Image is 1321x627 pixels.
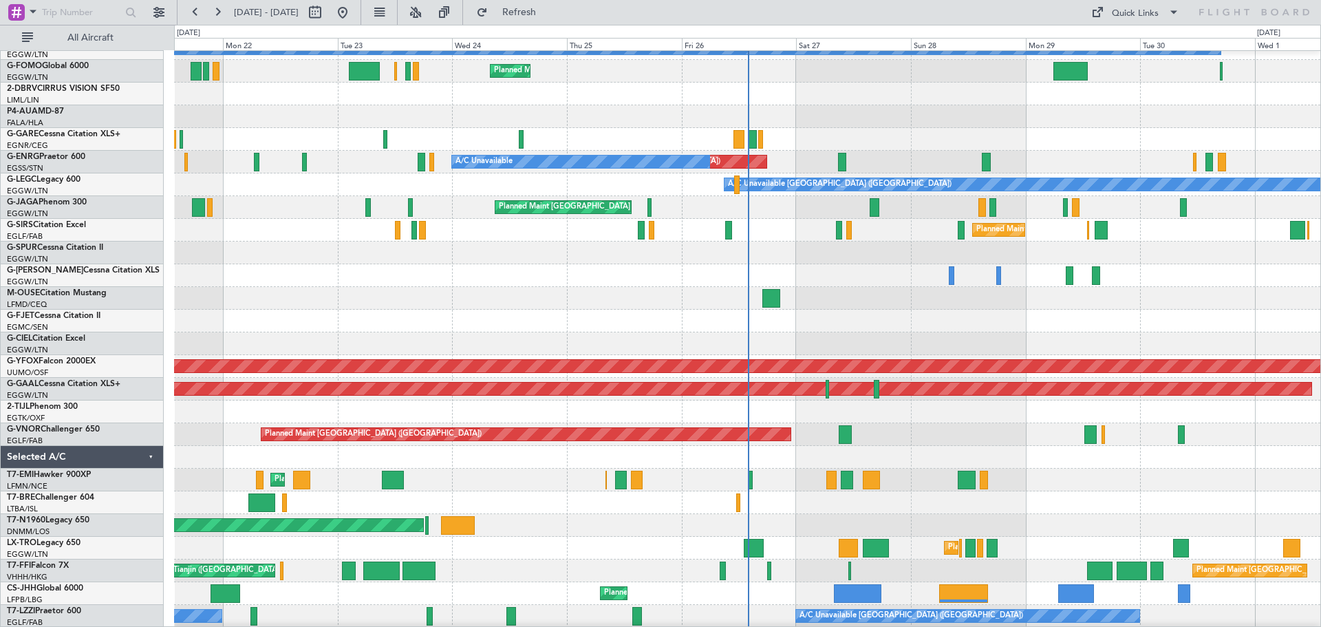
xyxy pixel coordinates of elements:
[7,140,48,151] a: EGNR/CEG
[7,481,47,491] a: LFMN/NCE
[7,413,45,423] a: EGTK/OXF
[7,516,45,524] span: T7-N1960
[15,27,149,49] button: All Aircraft
[728,174,952,195] div: A/C Unavailable [GEOGRAPHIC_DATA] ([GEOGRAPHIC_DATA])
[7,221,86,229] a: G-SIRSCitation Excel
[7,176,36,184] span: G-LEGC
[7,425,41,434] span: G-VNOR
[7,595,43,605] a: LFPB/LBG
[7,345,48,355] a: EGGW/LTN
[7,163,43,173] a: EGSS/STN
[494,61,711,81] div: Planned Maint [GEOGRAPHIC_DATA] ([GEOGRAPHIC_DATA])
[911,38,1026,50] div: Sun 28
[7,493,94,502] a: T7-BREChallenger 604
[7,209,48,219] a: EGGW/LTN
[7,425,100,434] a: G-VNORChallenger 650
[796,38,911,50] div: Sat 27
[7,572,47,582] a: VHHH/HKG
[7,403,78,411] a: 2-TIJLPhenom 300
[7,107,64,116] a: P4-AUAMD-87
[455,151,513,172] div: A/C Unavailable
[7,334,32,343] span: G-CIEL
[7,584,83,593] a: CS-JHHGlobal 6000
[799,606,1023,626] div: A/C Unavailable [GEOGRAPHIC_DATA] ([GEOGRAPHIC_DATA])
[7,95,39,105] a: LIML/LIN
[7,471,34,479] span: T7-EMI
[177,28,200,39] div: [DATE]
[452,38,567,50] div: Wed 24
[7,312,100,320] a: G-FJETCessna Citation II
[7,312,34,320] span: G-FJET
[567,38,682,50] div: Thu 25
[7,527,50,537] a: DNMM/LOS
[7,493,35,502] span: T7-BRE
[7,539,80,547] a: LX-TROLegacy 650
[223,38,338,50] div: Mon 22
[491,8,548,17] span: Refresh
[7,357,39,365] span: G-YFOX
[976,220,1193,240] div: Planned Maint [GEOGRAPHIC_DATA] ([GEOGRAPHIC_DATA])
[7,471,91,479] a: T7-EMIHawker 900XP
[265,424,482,445] div: Planned Maint [GEOGRAPHIC_DATA] ([GEOGRAPHIC_DATA])
[1026,38,1141,50] div: Mon 29
[7,85,120,93] a: 2-DBRVCIRRUS VISION SF50
[7,244,37,252] span: G-SPUR
[7,231,43,242] a: EGLF/FAB
[7,266,160,275] a: G-[PERSON_NAME]Cessna Citation XLS
[7,289,107,297] a: M-OUSECitation Mustang
[7,254,48,264] a: EGGW/LTN
[7,277,48,287] a: EGGW/LTN
[7,130,120,138] a: G-GARECessna Citation XLS+
[7,357,96,365] a: G-YFOXFalcon 2000EX
[7,198,39,206] span: G-JAGA
[7,584,36,593] span: CS-JHH
[1257,28,1280,39] div: [DATE]
[7,549,48,560] a: EGGW/LTN
[7,289,40,297] span: M-OUSE
[7,504,38,514] a: LTBA/ISL
[42,2,121,23] input: Trip Number
[121,560,281,581] div: Planned Maint Tianjin ([GEOGRAPHIC_DATA])
[948,538,1165,558] div: Planned Maint [GEOGRAPHIC_DATA] ([GEOGRAPHIC_DATA])
[7,539,36,547] span: LX-TRO
[7,266,83,275] span: G-[PERSON_NAME]
[7,85,37,93] span: 2-DBRV
[7,403,30,411] span: 2-TIJL
[7,244,103,252] a: G-SPURCessna Citation II
[7,130,39,138] span: G-GARE
[338,38,453,50] div: Tue 23
[7,322,48,332] a: EGMC/SEN
[7,334,85,343] a: G-CIELCitation Excel
[7,118,43,128] a: FALA/HLA
[7,186,48,196] a: EGGW/LTN
[1140,38,1255,50] div: Tue 30
[7,153,39,161] span: G-ENRG
[7,380,120,388] a: G-GAALCessna Citation XLS+
[36,33,145,43] span: All Aircraft
[682,38,797,50] div: Fri 26
[7,176,80,184] a: G-LEGCLegacy 600
[7,62,42,70] span: G-FOMO
[7,299,47,310] a: LFMD/CEQ
[275,469,406,490] div: Planned Maint [GEOGRAPHIC_DATA]
[499,197,716,217] div: Planned Maint [GEOGRAPHIC_DATA] ([GEOGRAPHIC_DATA])
[604,583,821,604] div: Planned Maint [GEOGRAPHIC_DATA] ([GEOGRAPHIC_DATA])
[7,380,39,388] span: G-GAAL
[7,436,43,446] a: EGLF/FAB
[7,50,48,60] a: EGGW/LTN
[7,368,48,378] a: UUMO/OSF
[7,607,81,615] a: T7-LZZIPraetor 600
[7,562,69,570] a: T7-FFIFalcon 7X
[7,221,33,229] span: G-SIRS
[7,153,85,161] a: G-ENRGPraetor 600
[7,562,31,570] span: T7-FFI
[7,62,89,70] a: G-FOMOGlobal 6000
[7,607,35,615] span: T7-LZZI
[234,6,299,19] span: [DATE] - [DATE]
[7,107,38,116] span: P4-AUA
[7,516,89,524] a: T7-N1960Legacy 650
[470,1,552,23] button: Refresh
[7,390,48,401] a: EGGW/LTN
[7,198,87,206] a: G-JAGAPhenom 300
[7,72,48,83] a: EGGW/LTN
